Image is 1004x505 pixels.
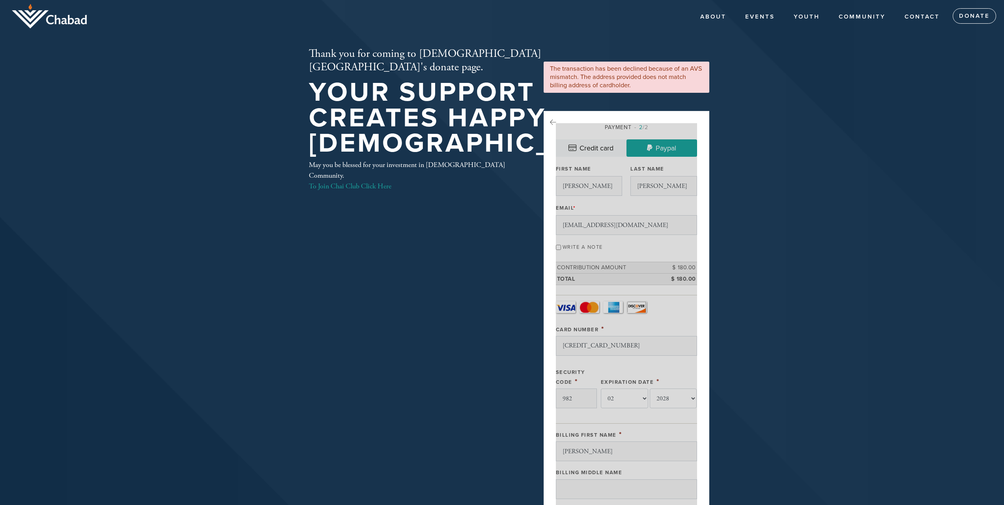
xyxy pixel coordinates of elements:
[309,182,391,191] a: To Join Chai Club Click Here
[833,9,892,24] a: COMMUNITY
[899,9,946,24] a: Contact
[309,47,647,74] h2: Thank you for coming to [DEMOGRAPHIC_DATA][GEOGRAPHIC_DATA]'s donate page.
[953,8,996,24] a: Donate
[309,160,518,191] div: May you be blessed for your investment in [DEMOGRAPHIC_DATA] Community.
[694,9,732,24] a: About
[788,9,826,24] a: YOUTH
[739,9,781,24] a: Events
[309,80,647,156] h1: Your support creates happy [DEMOGRAPHIC_DATA]!
[12,4,87,28] img: logo_half.png
[544,62,709,93] li: The transaction has been declined because of an AVS mismatch. The address provided does not match...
